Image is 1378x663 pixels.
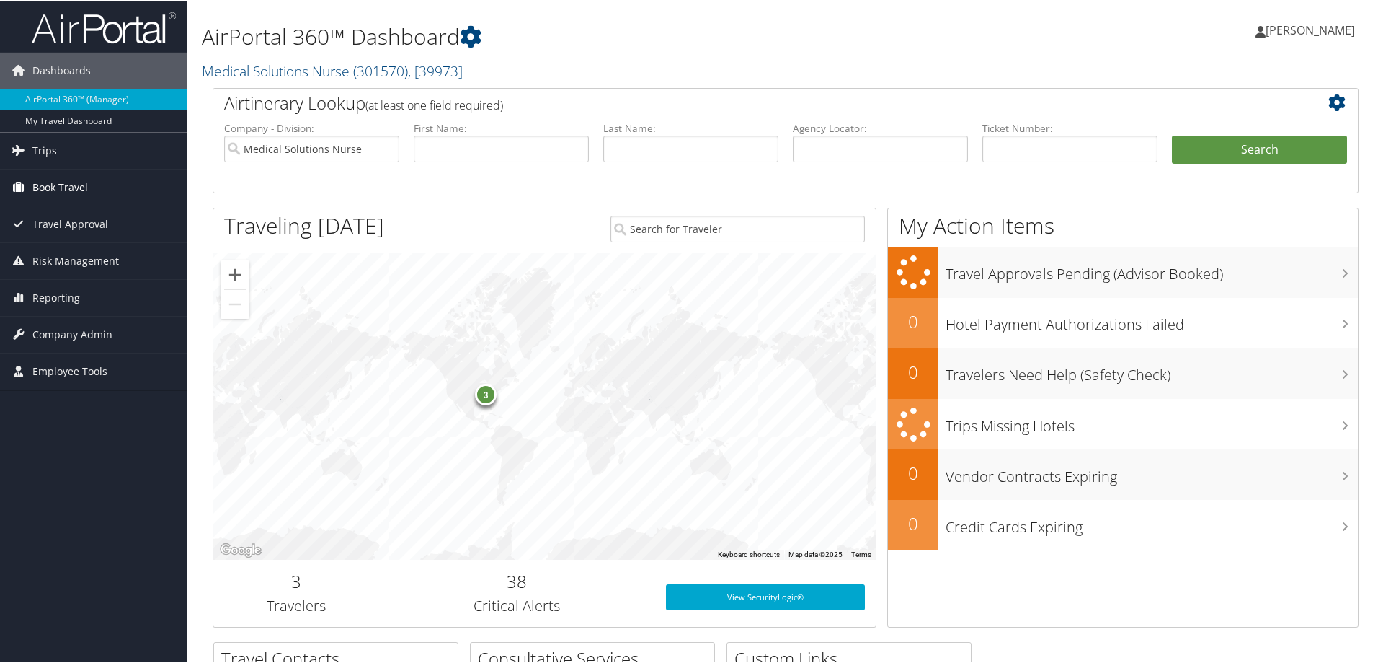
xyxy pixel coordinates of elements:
label: Agency Locator: [793,120,968,134]
a: [PERSON_NAME] [1255,7,1369,51]
span: Book Travel [32,168,88,204]
a: View SecurityLogic® [666,583,865,609]
a: 0Vendor Contracts Expiring [888,448,1358,499]
button: Keyboard shortcuts [718,548,780,558]
h3: Critical Alerts [390,594,644,615]
a: 0Travelers Need Help (Safety Check) [888,347,1358,398]
h3: Travel Approvals Pending (Advisor Booked) [946,255,1358,283]
input: Search for Traveler [610,214,865,241]
span: Reporting [32,278,80,315]
label: Company - Division: [224,120,399,134]
span: Risk Management [32,242,119,278]
span: Employee Tools [32,352,107,388]
span: Travel Approval [32,205,108,241]
h1: Traveling [DATE] [224,209,384,240]
a: Travel Approvals Pending (Advisor Booked) [888,245,1358,297]
h2: 0 [888,359,938,383]
span: ( 301570 ) [353,60,408,79]
h2: 0 [888,460,938,484]
h3: Travelers Need Help (Safety Check) [946,356,1358,384]
h3: Travelers [224,594,368,615]
h3: Hotel Payment Authorizations Failed [946,306,1358,333]
a: 0Hotel Payment Authorizations Failed [888,297,1358,347]
img: Google [217,540,265,558]
h1: AirPortal 360™ Dashboard [202,20,980,51]
button: Zoom in [221,259,249,288]
a: Trips Missing Hotels [888,398,1358,449]
button: Search [1172,134,1347,163]
h2: Airtinerary Lookup [224,89,1252,114]
h3: Trips Missing Hotels [946,408,1358,435]
div: 3 [475,382,497,404]
label: First Name: [414,120,589,134]
a: Medical Solutions Nurse [202,60,463,79]
h3: Credit Cards Expiring [946,509,1358,536]
a: Open this area in Google Maps (opens a new window) [217,540,265,558]
span: Map data ©2025 [788,549,843,557]
a: 0Credit Cards Expiring [888,499,1358,549]
img: airportal-logo.png [32,9,176,43]
span: Trips [32,131,57,167]
span: Company Admin [32,315,112,351]
h2: 3 [224,568,368,592]
label: Ticket Number: [982,120,1157,134]
span: , [ 39973 ] [408,60,463,79]
h1: My Action Items [888,209,1358,240]
h2: 0 [888,308,938,333]
span: [PERSON_NAME] [1266,21,1355,37]
h2: 0 [888,510,938,535]
h3: Vendor Contracts Expiring [946,458,1358,486]
label: Last Name: [603,120,778,134]
h2: 38 [390,568,644,592]
button: Zoom out [221,289,249,317]
a: Terms (opens in new tab) [851,549,871,557]
span: (at least one field required) [365,96,503,112]
span: Dashboards [32,51,91,87]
